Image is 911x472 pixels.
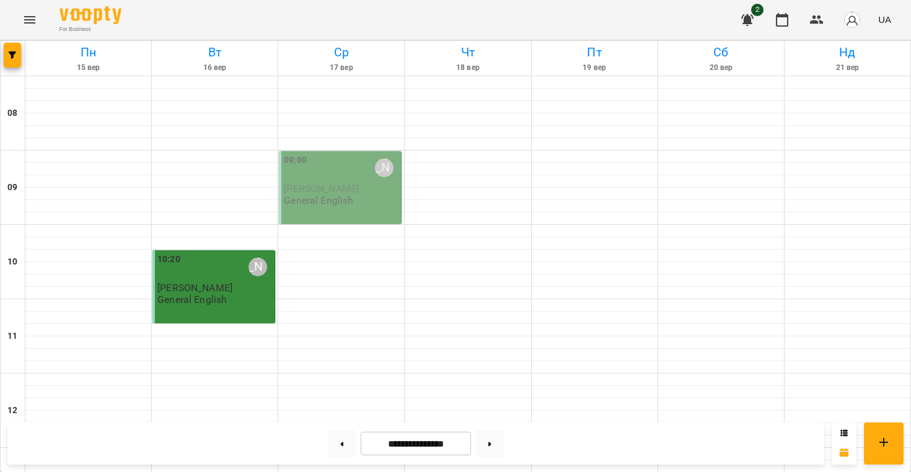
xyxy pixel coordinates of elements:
[15,5,45,35] button: Menu
[157,294,227,305] p: General English
[7,404,17,417] h6: 12
[843,11,861,28] img: avatar_s.png
[878,13,891,26] span: UA
[7,181,17,194] h6: 09
[660,43,782,62] h6: Сб
[280,62,402,74] h6: 17 вер
[786,43,909,62] h6: Нд
[7,255,17,269] h6: 10
[154,62,276,74] h6: 16 вер
[534,43,656,62] h6: Пт
[786,62,909,74] h6: 21 вер
[284,195,353,206] p: General English
[284,154,307,167] label: 09:00
[7,330,17,343] h6: 11
[407,43,529,62] h6: Чт
[27,43,149,62] h6: Пн
[59,25,121,33] span: For Business
[249,258,267,276] div: Балан Софія
[751,4,764,16] span: 2
[154,43,276,62] h6: Вт
[157,282,232,294] span: [PERSON_NAME]
[873,8,896,31] button: UA
[59,6,121,24] img: Voopty Logo
[284,183,359,194] span: [PERSON_NAME]
[375,159,394,177] div: Балан Софія
[157,253,180,266] label: 10:20
[407,62,529,74] h6: 18 вер
[660,62,782,74] h6: 20 вер
[7,107,17,120] h6: 08
[27,62,149,74] h6: 15 вер
[534,62,656,74] h6: 19 вер
[280,43,402,62] h6: Ср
